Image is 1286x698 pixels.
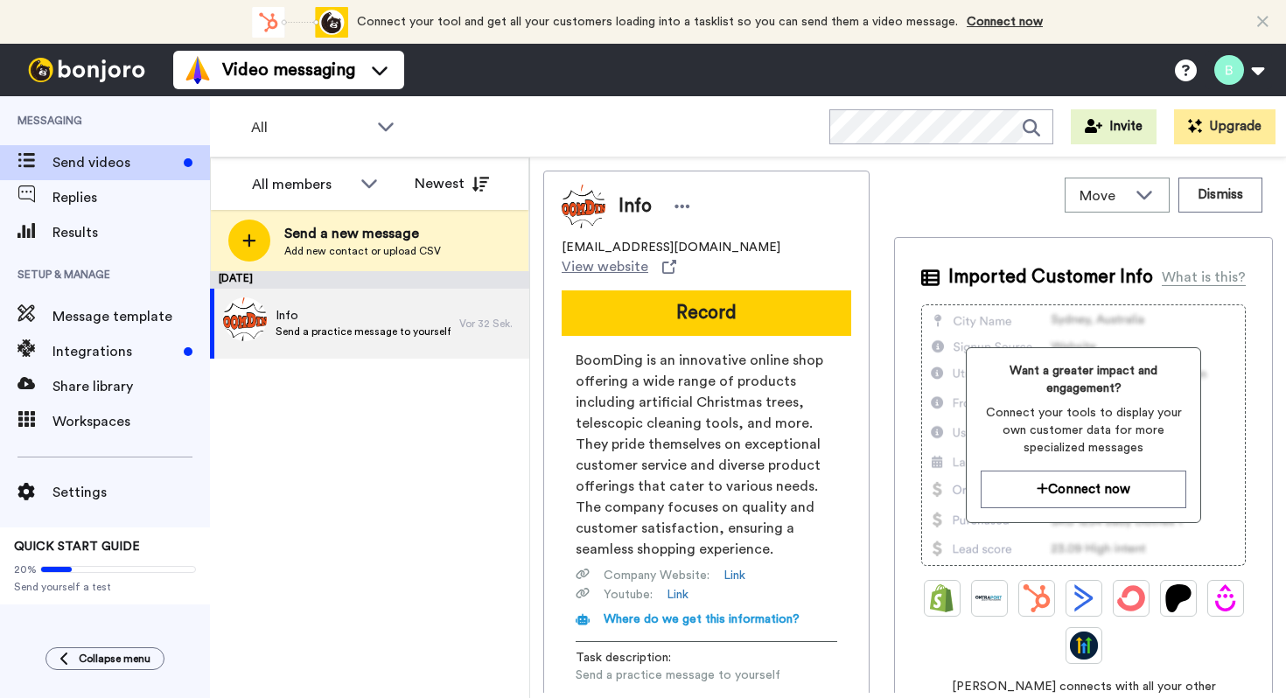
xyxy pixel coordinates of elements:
[276,307,451,325] span: Info
[562,239,780,256] span: [EMAIL_ADDRESS][DOMAIN_NAME]
[576,350,837,560] span: BoomDing is an innovative online shop offering a wide range of products including artificial Chri...
[210,271,529,289] div: [DATE]
[1070,632,1098,660] img: GoHighLevel
[184,56,212,84] img: vm-color.svg
[1023,584,1051,612] img: Hubspot
[52,222,210,243] span: Results
[1070,584,1098,612] img: ActiveCampaign
[667,586,688,604] a: Link
[276,325,451,339] span: Send a practice message to yourself
[723,567,745,584] a: Link
[604,586,653,604] span: Youtube :
[14,580,196,594] span: Send yourself a test
[604,613,800,625] span: Where do we get this information?
[928,584,956,612] img: Shopify
[967,16,1043,28] a: Connect now
[52,376,210,397] span: Share library
[52,411,210,432] span: Workspaces
[52,187,210,208] span: Replies
[1212,584,1240,612] img: Drip
[975,584,1003,612] img: Ontraport
[251,117,368,138] span: All
[14,541,140,553] span: QUICK START GUIDE
[1117,584,1145,612] img: ConvertKit
[21,58,152,82] img: bj-logo-header-white.svg
[357,16,958,28] span: Connect your tool and get all your customers loading into a tasklist so you can send them a video...
[981,404,1186,457] span: Connect your tools to display your own customer data for more specialized messages
[402,166,502,201] button: Newest
[576,667,780,684] span: Send a practice message to yourself
[14,562,37,576] span: 20%
[52,341,177,362] span: Integrations
[1162,267,1246,288] div: What is this?
[576,649,698,667] span: Task description :
[223,297,267,341] img: 81391962-d533-43b4-893f-ca975ef80092.png
[284,223,441,244] span: Send a new message
[284,244,441,258] span: Add new contact or upload CSV
[252,7,348,38] div: animation
[604,567,709,584] span: Company Website :
[562,256,676,277] a: View website
[981,471,1186,508] button: Connect now
[459,317,521,331] div: Vor 32 Sek.
[52,482,210,503] span: Settings
[948,264,1153,290] span: Imported Customer Info
[1178,178,1262,213] button: Dismiss
[222,58,355,82] span: Video messaging
[1071,109,1157,144] button: Invite
[619,193,652,220] span: Info
[252,174,352,195] div: All members
[562,290,851,336] button: Record
[562,256,648,277] span: View website
[52,152,177,173] span: Send videos
[981,362,1186,397] span: Want a greater impact and engagement?
[562,185,605,228] img: Image of Info
[1164,584,1192,612] img: Patreon
[45,647,164,670] button: Collapse menu
[52,306,210,327] span: Message template
[79,652,150,666] span: Collapse menu
[1080,185,1127,206] span: Move
[1174,109,1276,144] button: Upgrade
